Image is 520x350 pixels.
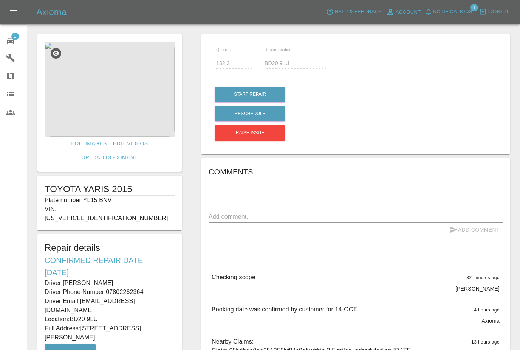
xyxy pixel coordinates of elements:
span: 32 minutes ago [466,275,500,280]
span: Logout [487,8,509,16]
button: Reschedule [215,106,285,121]
button: Open drawer [5,3,23,21]
h5: Axioma [36,6,67,18]
span: Account [396,8,421,17]
a: Upload Document [79,151,141,165]
span: 4 hours ago [474,307,500,313]
h6: Comments [209,166,503,178]
a: Edit Videos [110,137,151,151]
p: Full Address: [STREET_ADDRESS][PERSON_NAME] [45,324,175,342]
p: Booking date was confirmed by customer for 14-OCT [212,305,357,314]
span: 13 hours ago [471,339,500,345]
span: Repair location [265,47,292,52]
button: Help & Feedback [324,6,384,18]
button: Raise issue [215,125,285,141]
a: Account [384,6,423,18]
h1: TOYOTA YARIS 2015 [45,183,175,195]
p: Axioma [481,317,500,325]
button: Notifications [423,6,474,18]
p: Driver Phone Number: 07802262364 [45,288,175,297]
p: Driver Email: [EMAIL_ADDRESS][DOMAIN_NAME] [45,297,175,315]
p: Checking scope [212,273,255,282]
span: Notifications [433,8,472,16]
a: Edit Images [68,137,110,151]
span: 1 [11,33,19,40]
h5: Repair details [45,242,175,254]
button: Start Repair [215,87,285,102]
p: Location: BD20 9LU [45,315,175,324]
button: Logout [477,6,511,18]
img: 656a48e0-4066-4fbe-8df5-2de020f06b90 [45,42,175,137]
span: 1 [470,4,478,11]
h6: Confirmed Repair Date: [DATE] [45,254,175,278]
p: Plate number: YL15 BNV [45,196,175,205]
p: VIN: [US_VEHICLE_IDENTIFICATION_NUMBER] [45,205,175,223]
span: Help & Feedback [334,8,382,16]
p: [PERSON_NAME] [455,285,500,292]
span: Quote £ [216,47,231,52]
p: Driver: [PERSON_NAME] [45,278,175,288]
